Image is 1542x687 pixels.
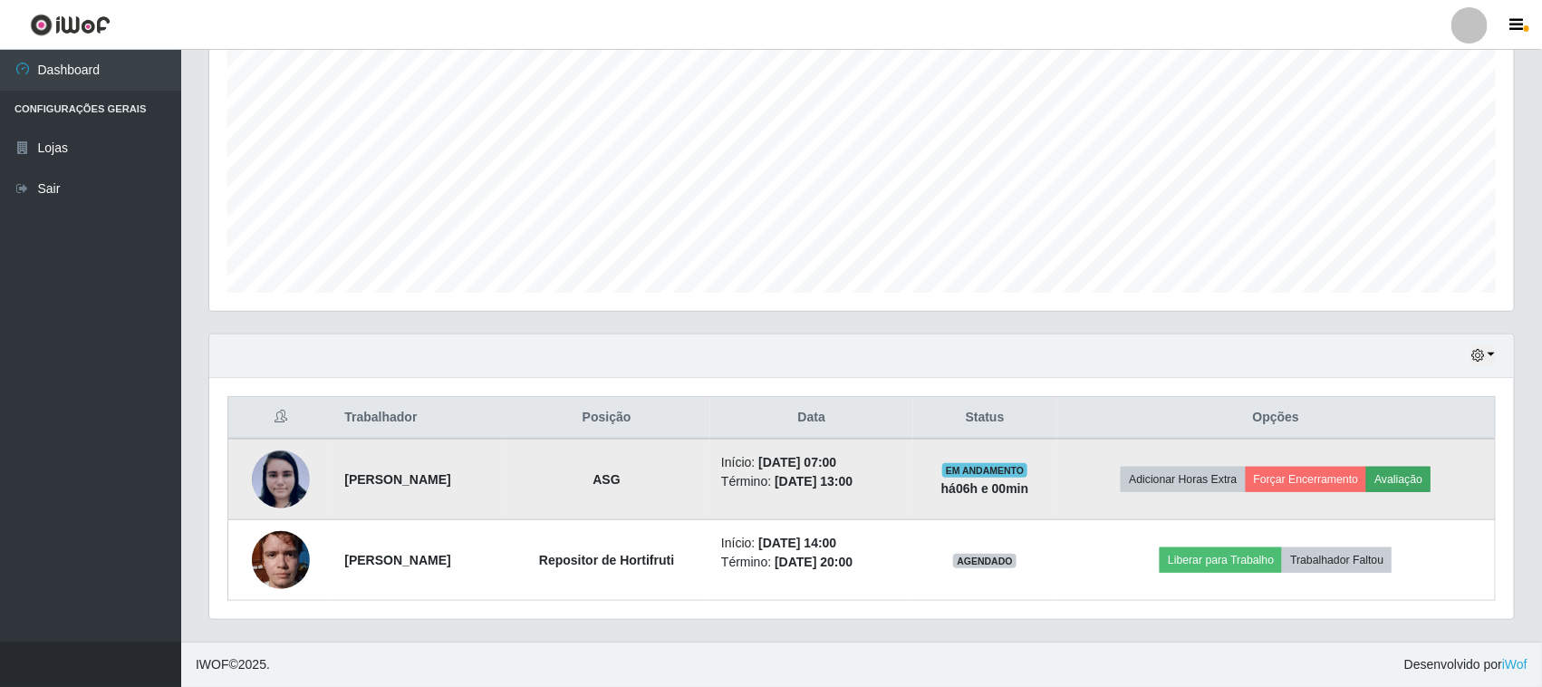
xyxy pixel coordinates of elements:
[941,481,1029,496] strong: há 06 h e 00 min
[252,450,310,509] img: 1628255605382.jpeg
[30,14,111,36] img: CoreUI Logo
[1121,467,1245,492] button: Adicionar Horas Extra
[1160,547,1282,573] button: Liberar para Trabalho
[252,521,310,598] img: 1754441632912.jpeg
[758,455,836,469] time: [DATE] 07:00
[593,472,620,487] strong: ASG
[1502,657,1528,672] a: iWof
[344,553,450,567] strong: [PERSON_NAME]
[1366,467,1431,492] button: Avaliação
[775,474,853,489] time: [DATE] 13:00
[333,397,503,440] th: Trabalhador
[942,463,1028,478] span: EM ANDAMENTO
[758,536,836,550] time: [DATE] 14:00
[1246,467,1367,492] button: Forçar Encerramento
[503,397,710,440] th: Posição
[1282,547,1392,573] button: Trabalhador Faltou
[539,553,674,567] strong: Repositor de Hortifruti
[196,657,229,672] span: IWOF
[344,472,450,487] strong: [PERSON_NAME]
[775,555,853,569] time: [DATE] 20:00
[1057,397,1496,440] th: Opções
[913,397,1057,440] th: Status
[953,554,1017,568] span: AGENDADO
[721,534,901,553] li: Início:
[721,453,901,472] li: Início:
[721,472,901,491] li: Término:
[196,655,270,674] span: © 2025 .
[710,397,912,440] th: Data
[1404,655,1528,674] span: Desenvolvido por
[721,553,901,572] li: Término:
